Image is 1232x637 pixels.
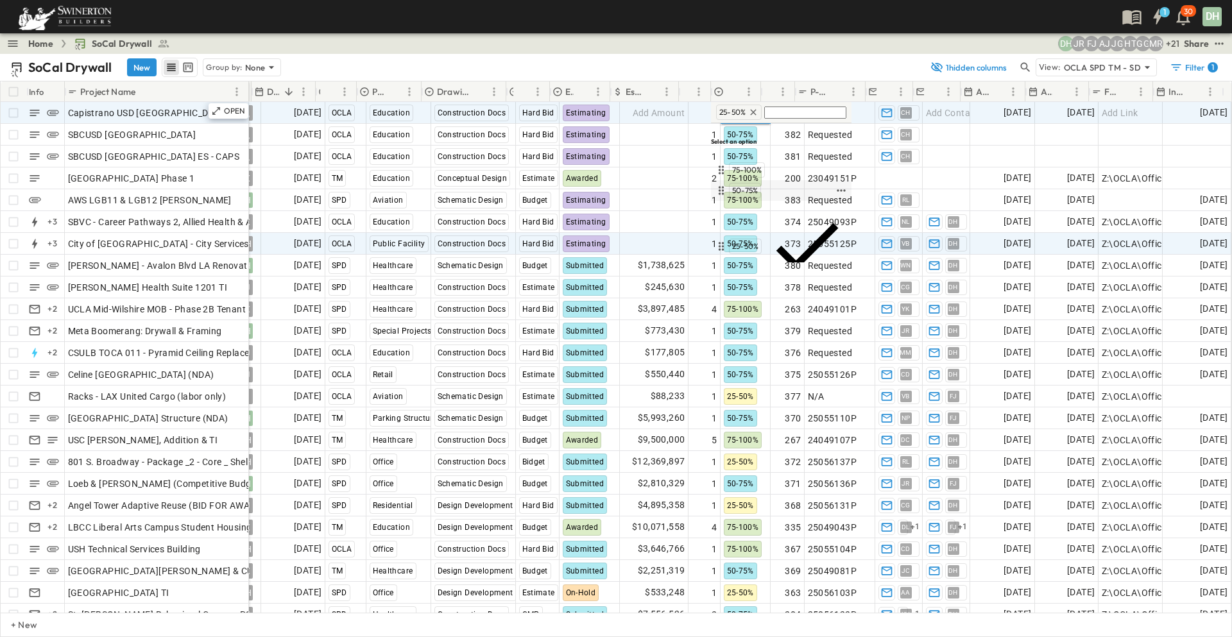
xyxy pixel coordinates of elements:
[923,58,1015,76] button: 1hidden columns
[808,368,857,381] span: 25055126P
[1039,60,1061,74] p: View:
[373,414,438,423] span: Parking Structure
[438,370,506,379] span: Construction Docs
[68,346,271,359] span: CSULB TOCA 011 - Pyramid Ceiling Replacement
[638,302,685,316] span: $3,897,485
[438,217,506,226] span: Construction Docs
[332,305,347,314] span: SPD
[372,85,385,98] p: Primary Market
[294,105,321,120] span: [DATE]
[522,130,554,139] span: Hard Bid
[1067,105,1095,120] span: [DATE]
[926,106,979,119] span: Add Contact
[902,221,910,222] span: NL
[727,305,759,314] span: 75-100%
[68,325,222,337] span: Meta Boomerang: Drywall & Framing
[68,303,425,316] span: UCLA Mid-Wilshire MOB - Phase 2B Tenant Improvements Floors 1-3 100% SD Budget
[900,352,912,353] span: MM
[566,174,599,183] span: Awarded
[438,152,506,161] span: Construction Docs
[846,84,861,99] button: Menu
[808,281,853,294] span: Requested
[901,112,911,113] span: CH
[948,221,958,222] span: DH
[522,261,548,270] span: Budget
[332,370,352,379] span: OCLA
[373,327,432,335] span: Special Projects
[80,85,135,98] p: Project Name
[1067,280,1095,294] span: [DATE]
[1005,84,1021,99] button: Menu
[373,305,413,314] span: Healthcare
[785,281,801,294] span: 378
[732,241,758,251] span: 25-50%
[68,128,196,141] span: SBCUSD [GEOGRAPHIC_DATA]
[28,58,112,76] p: SoCal Drywall
[1004,214,1031,229] span: [DATE]
[727,392,754,401] span: 25-50%
[727,261,754,270] span: 50-75%
[941,84,956,99] button: Menu
[1004,302,1031,316] span: [DATE]
[785,390,801,403] span: 377
[68,368,214,381] span: Celine [GEOGRAPHIC_DATA] (NDA)
[785,303,801,316] span: 263
[68,281,228,294] span: [PERSON_NAME] Health Suite 1201 TI
[373,348,411,357] span: Education
[808,346,853,359] span: Requested
[1200,302,1228,316] span: [DATE]
[28,37,178,50] nav: breadcrumbs
[282,85,296,99] button: Sort
[1200,280,1228,294] span: [DATE]
[402,84,417,99] button: Menu
[388,85,402,99] button: Sort
[714,203,849,289] div: 25-50%
[516,85,530,99] button: Sort
[1058,36,1074,51] div: Daryll Hayward (daryll.hayward@swinerton.com)
[1188,85,1202,99] button: Sort
[332,174,343,183] span: TM
[808,303,857,316] span: 24049101P
[45,323,60,339] div: + 2
[522,348,554,357] span: Hard Bid
[1084,36,1099,51] div: Francisco J. Sanchez (frsanchez@swinerton.com)
[948,352,958,353] span: DH
[1133,84,1149,99] button: Menu
[522,152,554,161] span: Hard Bid
[332,414,343,423] span: TM
[1163,7,1166,17] h6: 1
[712,412,717,425] span: 1
[373,152,411,161] span: Education
[1004,192,1031,207] span: [DATE]
[566,152,606,161] span: Estimating
[659,84,674,99] button: Menu
[373,239,425,248] span: Public Facility
[1200,214,1228,229] span: [DATE]
[294,411,321,425] span: [DATE]
[373,196,404,205] span: Aviation
[373,108,411,117] span: Education
[633,106,685,119] span: Add Amount
[337,84,352,99] button: Menu
[437,85,470,98] p: Drawing Status
[45,345,60,361] div: + 2
[566,370,604,379] span: Submitted
[373,370,393,379] span: Retail
[164,60,179,75] button: row view
[902,243,910,244] span: VB
[808,259,853,272] span: Requested
[294,149,321,164] span: [DATE]
[68,237,286,250] span: City of [GEOGRAPHIC_DATA] - City Services Building
[26,81,65,102] div: Info
[332,327,347,335] span: SPD
[645,85,659,99] button: Sort
[522,305,554,314] span: Hard Bid
[373,392,404,401] span: Aviation
[332,261,347,270] span: SPD
[712,346,717,359] span: 1
[1067,192,1095,207] span: [DATE]
[566,392,604,401] span: Submitted
[373,283,413,292] span: Healthcare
